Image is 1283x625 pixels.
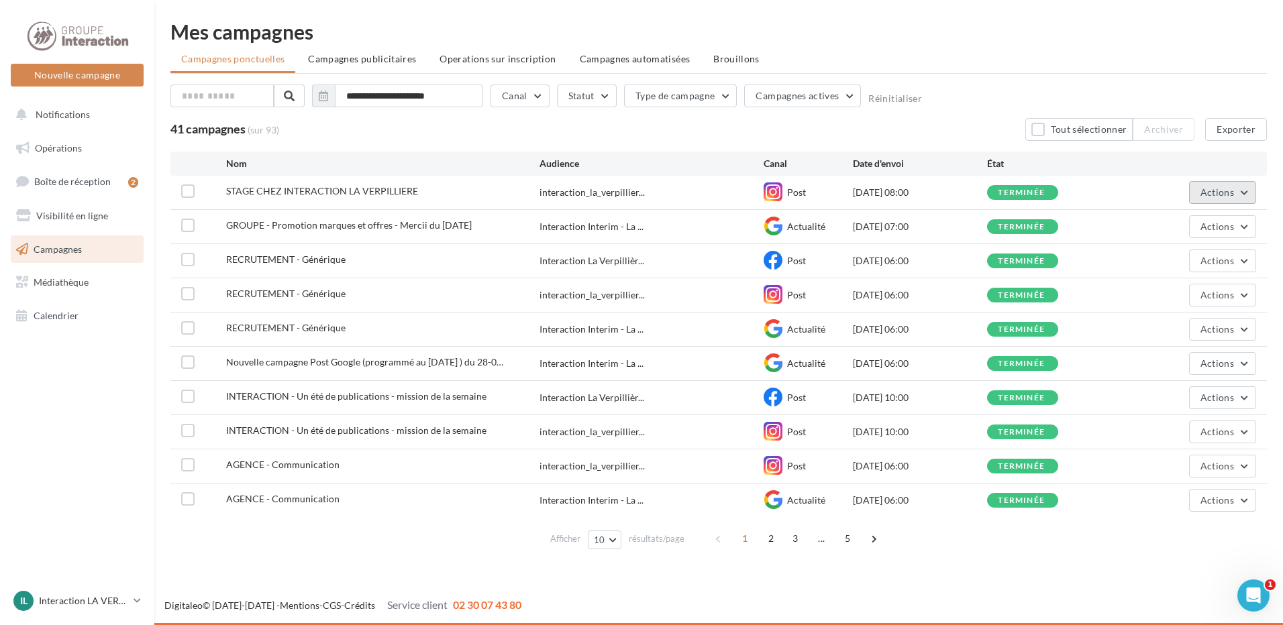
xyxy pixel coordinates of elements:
span: Campagnes publicitaires [308,53,416,64]
span: interaction_la_verpillier... [540,459,645,473]
span: Actualité [787,323,825,335]
p: Interaction LA VERPILLIERE [39,594,128,608]
span: © [DATE]-[DATE] - - - [164,600,521,611]
div: [DATE] 06:00 [853,494,987,507]
span: Brouillons [713,53,760,64]
span: Post [787,289,806,300]
button: 10 [588,530,622,549]
span: Actualité [787,221,825,232]
a: Campagnes [8,235,146,264]
div: 2 [128,177,138,188]
span: IL [20,594,28,608]
a: Médiathèque [8,268,146,296]
button: Actions [1189,489,1256,512]
a: Calendrier [8,302,146,330]
div: Canal [764,157,853,170]
div: terminée [998,394,1045,402]
span: résultats/page [629,532,684,545]
button: Actions [1189,181,1256,204]
span: Interaction Interim - La ... [540,323,644,336]
span: interaction_la_verpillier... [540,288,645,302]
span: AGENCE - Communication [226,493,340,504]
iframe: Intercom live chat [1237,579,1270,612]
span: Opérations [35,142,82,154]
span: Interaction La Verpillièr... [540,254,644,268]
div: [DATE] 07:00 [853,220,987,233]
span: Post [787,392,806,403]
span: Actions [1200,426,1234,437]
span: 3 [784,528,806,549]
span: AGENCE - Communication [226,459,340,470]
span: 5 [837,528,858,549]
span: Actualité [787,357,825,369]
button: Actions [1189,455,1256,477]
div: [DATE] 08:00 [853,186,987,199]
span: Operations sur inscription [440,53,556,64]
span: Calendrier [34,310,79,321]
button: Actions [1189,352,1256,375]
div: [DATE] 06:00 [853,459,987,473]
a: Opérations [8,134,146,162]
span: Boîte de réception [34,176,111,187]
button: Actions [1189,249,1256,272]
span: interaction_la_verpillier... [540,425,645,439]
button: Archiver [1133,118,1194,141]
a: CGS [323,600,341,611]
span: Post [787,426,806,437]
a: Visibilité en ligne [8,202,146,230]
div: terminée [998,188,1045,197]
span: RECRUTEMENT - Générique [226,288,346,299]
a: Digitaleo [164,600,203,611]
span: STAGE CHEZ INTERACTION LA VERPILLIERE [226,185,418,196]
span: Nouvelle campagne Post Google (programmé au 1er septembre ) du 28-08-2025 17:43 [226,356,503,367]
button: Notifications [8,101,141,129]
button: Actions [1189,386,1256,409]
span: Campagnes automatisées [580,53,690,64]
a: Mentions [280,600,319,611]
span: (sur 93) [248,123,279,137]
button: Type de campagne [624,84,737,107]
span: 41 campagnes [170,121,246,136]
div: Audience [540,157,764,170]
div: terminée [998,257,1045,266]
a: Crédits [344,600,375,611]
span: Interaction Interim - La ... [540,357,644,370]
div: terminée [998,496,1045,505]
span: Interaction La Verpillièr... [540,391,644,404]
div: [DATE] 06:00 [853,254,987,268]
div: terminée [998,359,1045,368]
span: Campagnes actives [756,90,839,101]
div: terminée [998,325,1045,334]
button: Campagnes actives [744,84,861,107]
span: Actions [1200,323,1234,335]
span: 1 [734,528,756,549]
span: Notifications [36,109,90,120]
span: Actions [1200,392,1234,403]
span: Actions [1200,255,1234,266]
a: Boîte de réception2 [8,167,146,196]
span: Actions [1200,289,1234,300]
span: Actions [1200,186,1234,198]
span: Post [787,460,806,471]
span: Interaction Interim - La ... [540,494,644,507]
div: État [987,157,1121,170]
span: Campagnes [34,243,82,254]
span: Post [787,186,806,198]
span: Post [787,255,806,266]
span: Actions [1200,357,1234,369]
span: 2 [760,528,782,549]
div: [DATE] 06:00 [853,357,987,370]
span: INTERACTION - Un été de publications - mission de la semaine [226,424,486,436]
div: terminée [998,223,1045,231]
span: GROUPE - Promotion marques et offres - Mercii du 29/08/2025 [226,219,472,231]
span: Médiathèque [34,276,89,288]
span: Service client [387,598,448,611]
button: Tout sélectionner [1025,118,1133,141]
span: RECRUTEMENT - Générique [226,322,346,333]
div: [DATE] 06:00 [853,288,987,302]
div: terminée [998,428,1045,437]
button: Réinitialiser [868,93,922,104]
button: Actions [1189,215,1256,238]
span: INTERACTION - Un été de publications - mission de la semaine [226,390,486,402]
span: Actualité [787,494,825,506]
